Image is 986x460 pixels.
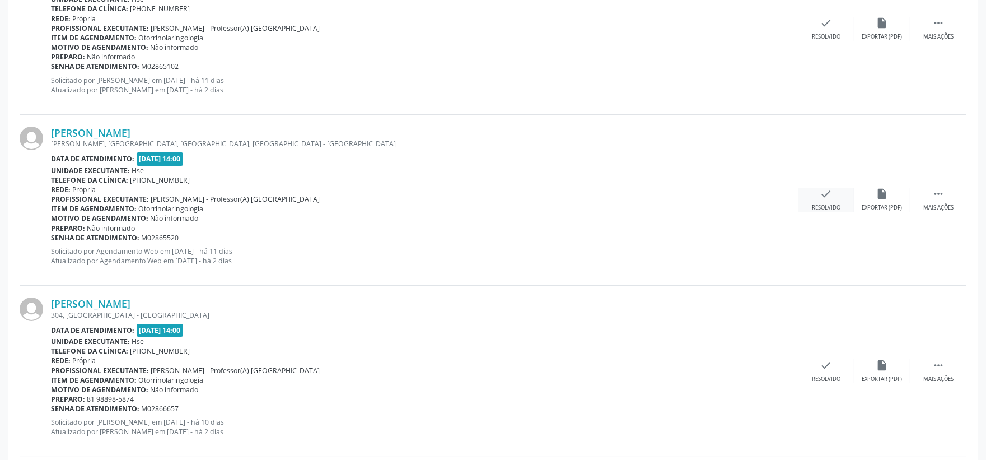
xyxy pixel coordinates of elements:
[51,14,71,24] b: Rede:
[876,17,889,29] i: insert_drive_file
[51,247,798,266] p: Solicitado por Agendamento Web em [DATE] - há 11 dias Atualizado por Agendamento Web em [DATE] - ...
[51,394,85,404] b: Preparo:
[51,310,798,320] div: 304, [GEOGRAPHIC_DATA] - [GEOGRAPHIC_DATA]
[142,62,179,71] span: M02865102
[51,139,798,148] div: [PERSON_NAME], [GEOGRAPHIC_DATA], [GEOGRAPHIC_DATA], [GEOGRAPHIC_DATA] - [GEOGRAPHIC_DATA]
[932,359,945,371] i: 
[51,166,130,175] b: Unidade executante:
[87,224,135,233] span: Não informado
[923,33,954,41] div: Mais ações
[151,213,199,223] span: Não informado
[139,204,204,213] span: Otorrinolaringologia
[51,233,139,243] b: Senha de atendimento:
[51,326,134,335] b: Data de atendimento:
[151,43,199,52] span: Não informado
[862,33,903,41] div: Exportar (PDF)
[51,33,137,43] b: Item de agendamento:
[51,298,130,310] a: [PERSON_NAME]
[876,188,889,200] i: insert_drive_file
[923,204,954,212] div: Mais ações
[51,366,149,375] b: Profissional executante:
[151,24,320,33] span: [PERSON_NAME] - Professor(A) [GEOGRAPHIC_DATA]
[51,76,798,95] p: Solicitado por [PERSON_NAME] em [DATE] - há 11 dias Atualizado por [PERSON_NAME] em [DATE] - há 2...
[51,213,148,223] b: Motivo de agendamento:
[812,204,840,212] div: Resolvido
[820,188,833,200] i: check
[151,385,199,394] span: Não informado
[812,33,840,41] div: Resolvido
[51,185,71,194] b: Rede:
[51,356,71,365] b: Rede:
[137,152,184,165] span: [DATE] 14:00
[876,359,889,371] i: insert_drive_file
[51,62,139,71] b: Senha de atendimento:
[51,224,85,233] b: Preparo:
[51,43,148,52] b: Motivo de agendamento:
[51,404,139,413] b: Senha de atendimento:
[132,166,144,175] span: Hse
[51,194,149,204] b: Profissional executante:
[51,4,128,13] b: Telefone da clínica:
[862,204,903,212] div: Exportar (PDF)
[20,298,43,321] img: img
[137,324,184,337] span: [DATE] 14:00
[932,17,945,29] i: 
[73,185,96,194] span: Própria
[923,375,954,383] div: Mais ações
[51,24,149,33] b: Profissional executante:
[932,188,945,200] i: 
[132,337,144,346] span: Hse
[151,194,320,204] span: [PERSON_NAME] - Professor(A) [GEOGRAPHIC_DATA]
[130,346,190,356] span: [PHONE_NUMBER]
[51,375,137,385] b: Item de agendamento:
[51,417,798,436] p: Solicitado por [PERSON_NAME] em [DATE] - há 10 dias Atualizado por [PERSON_NAME] em [DATE] - há 2...
[20,127,43,150] img: img
[73,14,96,24] span: Própria
[51,175,128,185] b: Telefone da clínica:
[142,404,179,413] span: M02866657
[87,394,134,404] span: 81 98898-5874
[51,346,128,356] b: Telefone da clínica:
[51,337,130,346] b: Unidade executante:
[51,204,137,213] b: Item de agendamento:
[139,375,204,385] span: Otorrinolaringologia
[820,17,833,29] i: check
[142,233,179,243] span: M02865520
[87,52,135,62] span: Não informado
[862,375,903,383] div: Exportar (PDF)
[130,4,190,13] span: [PHONE_NUMBER]
[130,175,190,185] span: [PHONE_NUMBER]
[51,52,85,62] b: Preparo:
[151,366,320,375] span: [PERSON_NAME] - Professor(A) [GEOGRAPHIC_DATA]
[51,154,134,164] b: Data de atendimento:
[139,33,204,43] span: Otorrinolaringologia
[51,385,148,394] b: Motivo de agendamento:
[51,127,130,139] a: [PERSON_NAME]
[812,375,840,383] div: Resolvido
[73,356,96,365] span: Própria
[820,359,833,371] i: check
